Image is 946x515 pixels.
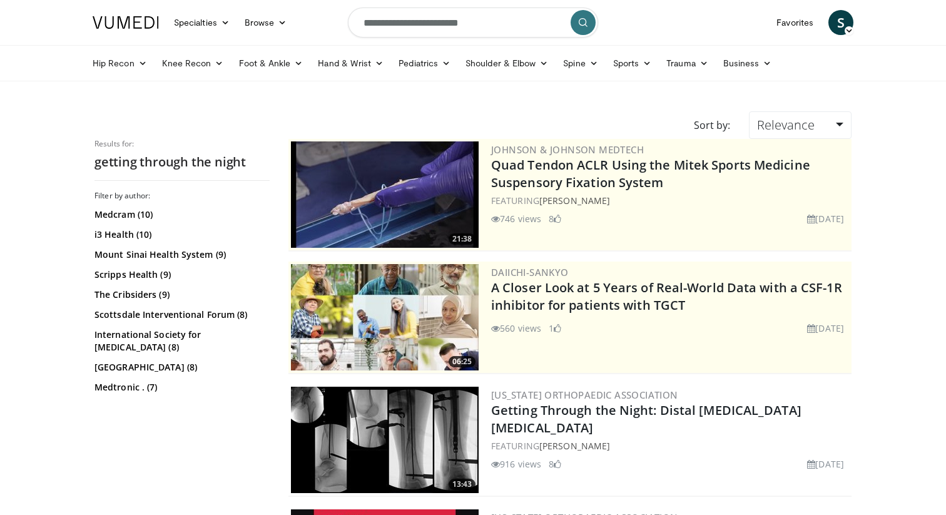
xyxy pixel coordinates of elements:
a: Trauma [659,51,716,76]
img: 8aa18093-f231-494f-8abf-9f16a509e7ae.300x170_q85_crop-smart_upscale.jpg [291,387,479,493]
a: Scripps Health (9) [94,268,267,281]
li: 746 views [491,212,541,225]
a: International Society for [MEDICAL_DATA] (8) [94,329,267,354]
a: Quad Tendon ACLR Using the Mitek Sports Medicine Suspensory Fixation System [491,156,810,191]
li: 1 [549,322,561,335]
a: Knee Recon [155,51,231,76]
a: Browse [237,10,295,35]
div: FEATURING [491,439,849,452]
a: Hand & Wrist [310,51,391,76]
li: [DATE] [807,212,844,225]
span: 21:38 [449,233,476,245]
p: Results for: [94,139,270,149]
h3: Filter by author: [94,191,270,201]
a: Favorites [769,10,821,35]
li: 8 [549,212,561,225]
a: Spine [556,51,605,76]
a: Medtronic . (7) [94,381,267,394]
input: Search topics, interventions [348,8,598,38]
img: VuMedi Logo [93,16,159,29]
a: 21:38 [291,141,479,248]
li: [DATE] [807,457,844,471]
a: Mount Sinai Health System (9) [94,248,267,261]
li: [DATE] [807,322,844,335]
a: Specialties [166,10,237,35]
div: Sort by: [684,111,740,139]
a: [PERSON_NAME] [539,195,610,207]
a: Foot & Ankle [231,51,311,76]
a: Johnson & Johnson MedTech [491,143,644,156]
a: S [828,10,853,35]
div: FEATURING [491,194,849,207]
img: 93c22cae-14d1-47f0-9e4a-a244e824b022.png.300x170_q85_crop-smart_upscale.jpg [291,264,479,370]
li: 560 views [491,322,541,335]
span: 06:25 [449,356,476,367]
h2: getting through the night [94,154,270,170]
a: Pediatrics [391,51,458,76]
a: Medcram (10) [94,208,267,221]
a: 13:43 [291,387,479,493]
a: Scottsdale Interventional Forum (8) [94,308,267,321]
span: Relevance [757,116,815,133]
a: [US_STATE] Orthopaedic Association [491,389,678,401]
a: Hip Recon [85,51,155,76]
a: Getting Through the Night: Distal [MEDICAL_DATA] [MEDICAL_DATA] [491,402,801,436]
a: i3 Health (10) [94,228,267,241]
a: Shoulder & Elbow [458,51,556,76]
a: 06:25 [291,264,479,370]
img: b78fd9da-dc16-4fd1-a89d-538d899827f1.300x170_q85_crop-smart_upscale.jpg [291,141,479,248]
span: 13:43 [449,479,476,490]
a: Relevance [749,111,852,139]
a: The Cribsiders (9) [94,288,267,301]
li: 8 [549,457,561,471]
a: [PERSON_NAME] [539,440,610,452]
li: 916 views [491,457,541,471]
a: Sports [606,51,659,76]
a: Business [716,51,780,76]
a: Daiichi-Sankyo [491,266,569,278]
a: A Closer Look at 5 Years of Real-World Data with a CSF-1R inhibitor for patients with TGCT [491,279,842,314]
a: [GEOGRAPHIC_DATA] (8) [94,361,267,374]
